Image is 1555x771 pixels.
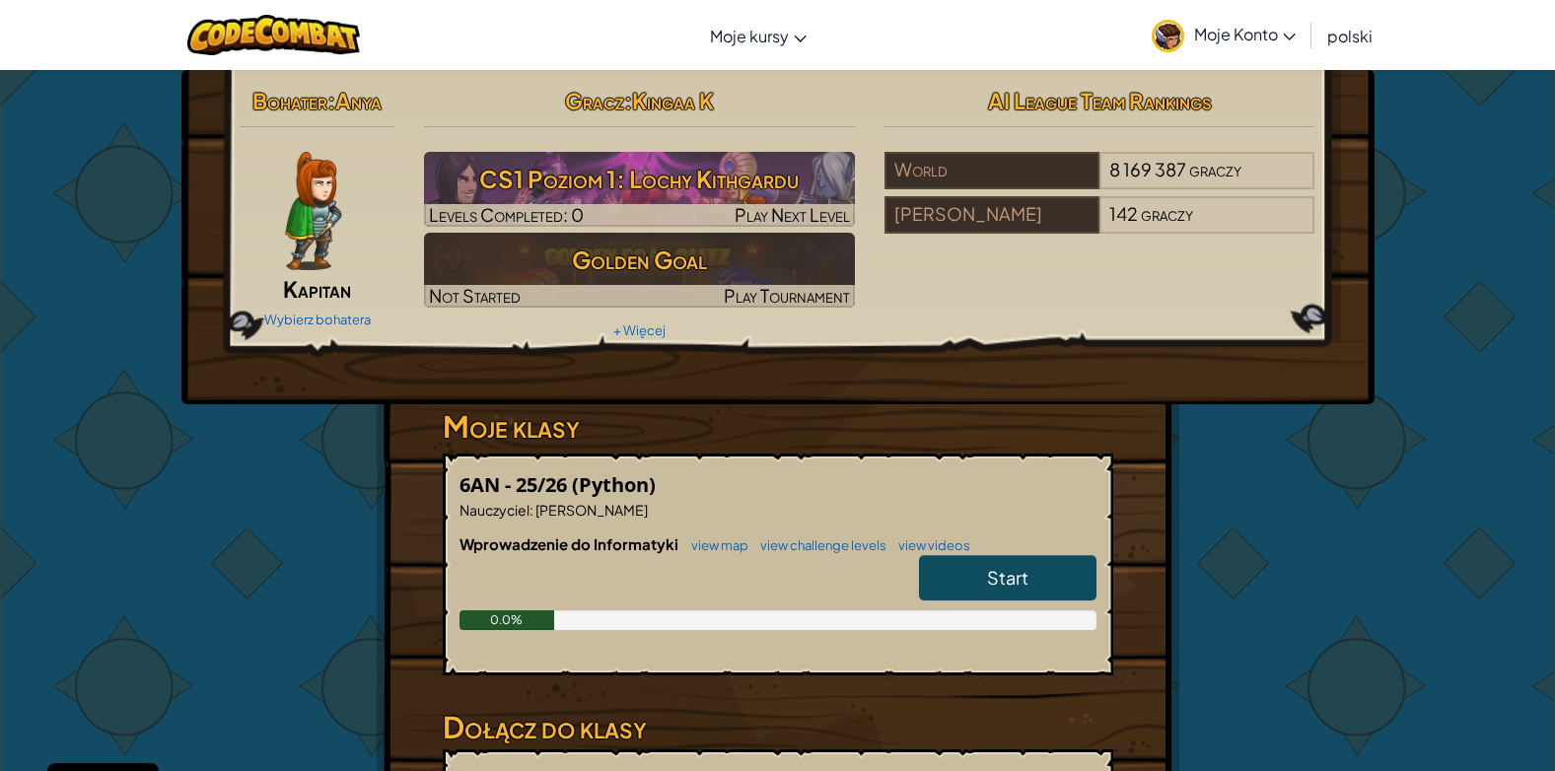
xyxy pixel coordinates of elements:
h3: Golden Goal [424,238,855,282]
a: Play Next Level [424,152,855,227]
div: World [884,152,1099,189]
a: Moje kursy [700,9,816,62]
span: Kapitan [283,275,351,303]
a: polski [1317,9,1382,62]
a: view videos [888,537,970,553]
span: Moje Konto [1194,24,1296,44]
span: Moje kursy [710,26,789,46]
span: AI League Team Rankings [988,87,1212,114]
span: Nauczyciel [459,501,530,519]
h3: Dołącz do klasy [443,705,1113,749]
span: [PERSON_NAME] [533,501,648,519]
span: Gracz [565,87,624,114]
span: Play Tournament [724,284,850,307]
a: World8 169 387graczy [884,171,1315,193]
img: CS1 Poziom 1: Lochy Kithgardu [424,152,855,227]
div: 0.0% [459,610,555,630]
span: : [530,501,533,519]
span: Not Started [429,284,521,307]
span: : [624,87,632,114]
img: CodeCombat logo [187,15,360,55]
span: Levels Completed: 0 [429,203,584,226]
span: Bohater [252,87,327,114]
span: : [327,87,335,114]
a: view challenge levels [750,537,886,553]
span: Play Next Level [735,203,850,226]
span: 8 169 387 [1109,158,1186,180]
span: 142 [1109,202,1138,225]
span: polski [1327,26,1373,46]
span: (Python) [572,471,656,498]
span: Kingaa K [632,87,714,114]
span: Anya [335,87,382,114]
span: 6AN - 25/26 [459,471,572,498]
img: Golden Goal [424,233,855,308]
h3: Moje klasy [443,404,1113,449]
span: graczy [1189,158,1241,180]
a: Wybierz bohatera [264,312,371,327]
a: [PERSON_NAME]142graczy [884,215,1315,238]
a: Golden GoalNot StartedPlay Tournament [424,233,855,308]
img: captain-pose.png [285,152,341,270]
a: Moje Konto [1142,4,1306,66]
a: view map [681,537,748,553]
span: Wprowadzenie do Informatyki [459,534,681,553]
h3: CS1 Poziom 1: Lochy Kithgardu [424,157,855,201]
a: + Więcej [613,322,666,338]
span: graczy [1141,202,1193,225]
span: Start [987,566,1028,589]
img: avatar [1152,20,1184,52]
div: [PERSON_NAME] [884,196,1099,234]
